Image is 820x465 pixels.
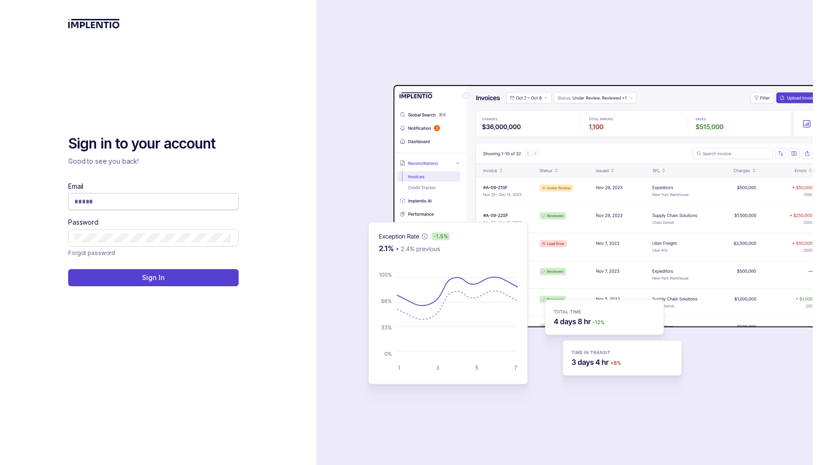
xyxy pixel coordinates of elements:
p: Sign In [142,273,164,282]
p: Forgot password [68,248,115,258]
img: logo [68,19,120,28]
p: Good to see you back! [68,157,239,166]
button: Sign In [68,269,239,286]
h2: Sign in to your account [68,134,239,153]
label: Password [68,218,98,227]
label: Email [68,182,83,191]
a: Link Forgot password [68,248,115,258]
